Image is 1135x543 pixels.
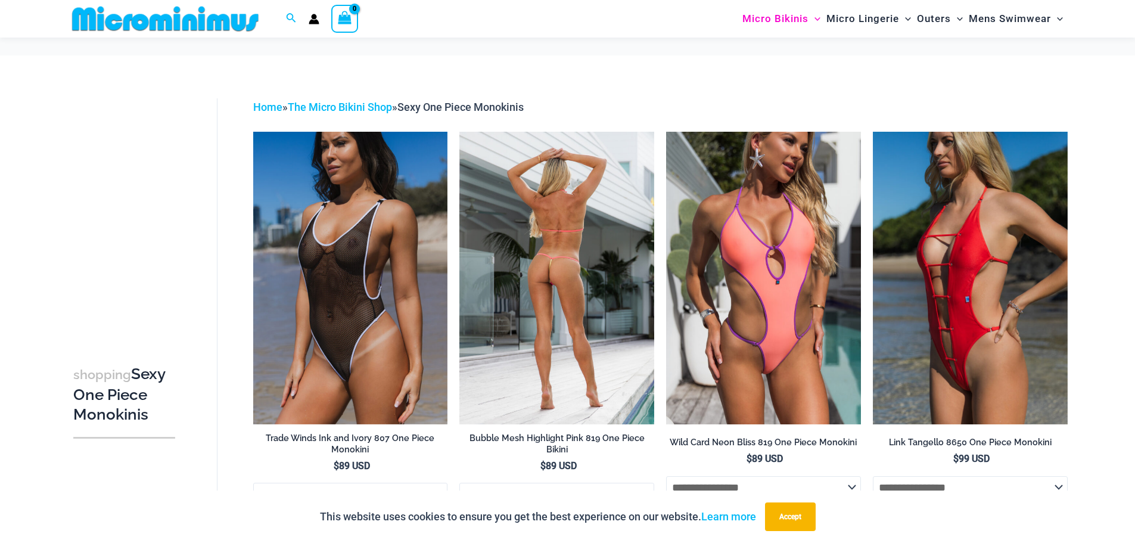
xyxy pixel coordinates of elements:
span: » » [253,101,524,113]
h3: Sexy One Piece Monokinis [73,364,175,425]
span: Menu Toggle [1051,4,1063,34]
a: OutersMenu ToggleMenu Toggle [914,4,966,34]
img: Link Tangello 8650 One Piece Monokini 11 [873,132,1068,424]
span: $ [334,460,339,471]
a: The Micro Bikini Shop [288,101,392,113]
a: Home [253,101,282,113]
a: Learn more [701,510,756,523]
span: Sexy One Piece Monokinis [397,101,524,113]
span: $ [540,460,546,471]
img: Tradewinds Ink and Ivory 807 One Piece 03 [253,132,448,424]
nav: Site Navigation [738,2,1068,36]
h2: Link Tangello 8650 One Piece Monokini [873,437,1068,448]
a: Mens SwimwearMenu ToggleMenu Toggle [966,4,1066,34]
a: Bubble Mesh Highlight Pink 819 One Piece Bikini [459,433,654,460]
span: Outers [917,4,951,34]
iframe: TrustedSite Certified [73,89,181,327]
a: Micro BikinisMenu ToggleMenu Toggle [739,4,823,34]
bdi: 89 USD [334,460,370,471]
a: Micro LingerieMenu ToggleMenu Toggle [823,4,914,34]
a: Link Tangello 8650 One Piece Monokini 11Link Tangello 8650 One Piece Monokini 12Link Tangello 865... [873,132,1068,424]
h2: Wild Card Neon Bliss 819 One Piece Monokini [666,437,861,448]
p: This website uses cookies to ensure you get the best experience on our website. [320,508,756,526]
span: Micro Lingerie [826,4,899,34]
a: Wild Card Neon Bliss 819 One Piece Monokini [666,437,861,452]
button: Accept [765,502,816,531]
bdi: 89 USD [540,460,577,471]
bdi: 99 USD [953,453,990,464]
span: Menu Toggle [809,4,820,34]
a: Search icon link [286,11,297,26]
a: View Shopping Cart, empty [331,5,359,32]
img: MM SHOP LOGO FLAT [67,5,263,32]
h2: Trade Winds Ink and Ivory 807 One Piece Monokini [253,433,448,455]
img: Bubble Mesh Highlight Pink 819 One Piece 03 [459,132,654,424]
a: Link Tangello 8650 One Piece Monokini [873,437,1068,452]
a: Account icon link [309,14,319,24]
a: Trade Winds Ink and Ivory 807 One Piece Monokini [253,433,448,460]
span: $ [747,453,752,464]
span: Mens Swimwear [969,4,1051,34]
span: $ [953,453,959,464]
a: Tradewinds Ink and Ivory 807 One Piece 03Tradewinds Ink and Ivory 807 One Piece 04Tradewinds Ink ... [253,132,448,424]
span: shopping [73,367,131,382]
span: Menu Toggle [899,4,911,34]
a: Bubble Mesh Highlight Pink 819 One Piece 01Bubble Mesh Highlight Pink 819 One Piece 03Bubble Mesh... [459,132,654,424]
img: Wild Card Neon Bliss 819 One Piece 04 [666,132,861,424]
span: Micro Bikinis [742,4,809,34]
h2: Bubble Mesh Highlight Pink 819 One Piece Bikini [459,433,654,455]
a: Wild Card Neon Bliss 819 One Piece 04Wild Card Neon Bliss 819 One Piece 05Wild Card Neon Bliss 81... [666,132,861,424]
bdi: 89 USD [747,453,783,464]
span: Menu Toggle [951,4,963,34]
